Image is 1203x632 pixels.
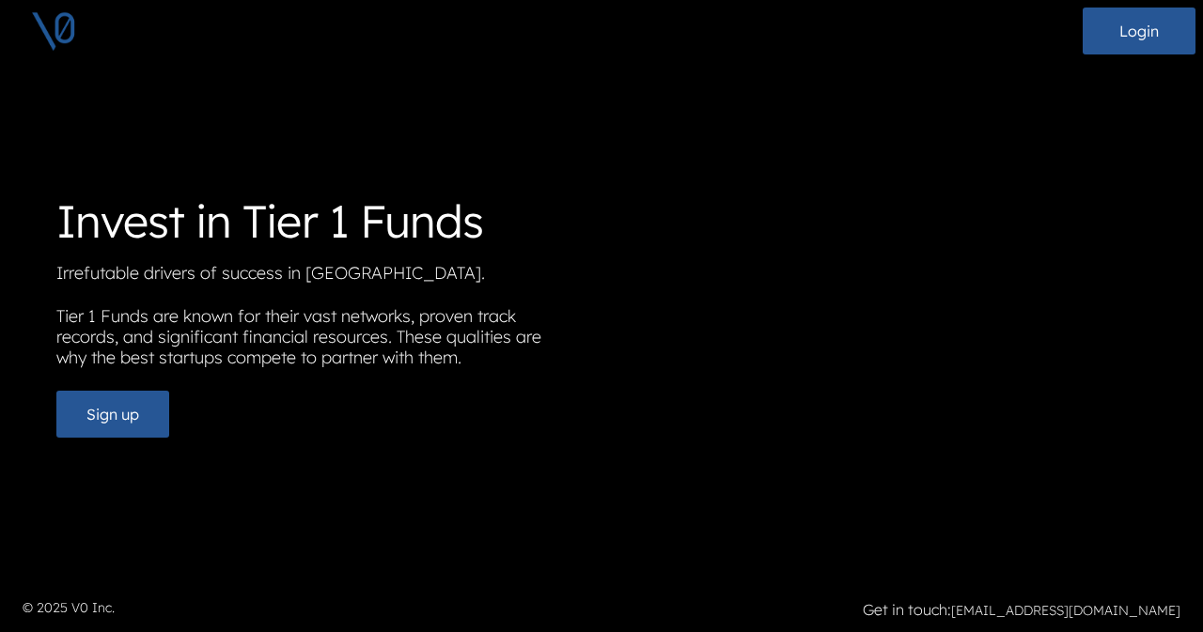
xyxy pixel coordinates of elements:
[56,194,586,249] h1: Invest in Tier 1 Funds
[1083,8,1195,54] button: Login
[56,391,169,438] button: Sign up
[56,263,586,291] p: Irrefutable drivers of success in [GEOGRAPHIC_DATA].
[951,602,1180,619] a: [EMAIL_ADDRESS][DOMAIN_NAME]
[23,598,590,618] p: © 2025 V0 Inc.
[56,306,586,376] p: Tier 1 Funds are known for their vast networks, proven track records, and significant financial r...
[30,8,77,54] img: V0 logo
[863,600,951,619] strong: Get in touch:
